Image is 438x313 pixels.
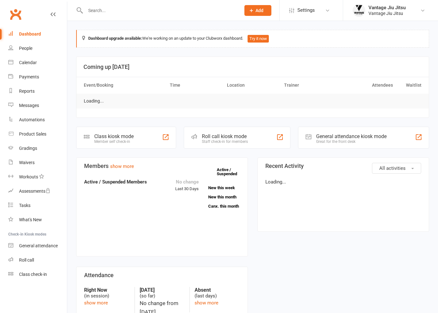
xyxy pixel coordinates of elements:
[140,287,185,299] div: (so far)
[175,178,199,192] div: Last 30 Days
[84,287,130,293] strong: Right Now
[19,243,58,248] div: General attendance
[368,5,406,10] div: Vantage Jiu Jitsu
[19,46,32,51] div: People
[195,287,240,299] div: (last days)
[19,272,47,277] div: Class check-in
[281,77,338,93] th: Trainer
[8,70,67,84] a: Payments
[202,139,248,144] div: Staff check-in for members
[19,31,41,37] div: Dashboard
[8,98,67,113] a: Messages
[94,139,134,144] div: Member self check-in
[8,41,67,56] a: People
[110,163,134,169] a: show more
[19,257,34,263] div: Roll call
[84,179,147,185] strong: Active / Suspended Members
[8,253,67,267] a: Roll call
[316,139,387,144] div: Great for the front desk
[8,141,67,156] a: Gradings
[8,239,67,253] a: General attendance kiosk mode
[208,195,240,199] a: New this month
[208,186,240,190] a: New this week
[8,56,67,70] a: Calendar
[316,133,387,139] div: General attendance kiosk mode
[8,6,23,22] a: Clubworx
[208,204,240,208] a: Canx. this month
[19,103,39,108] div: Messages
[167,77,224,93] th: Time
[84,163,240,169] h3: Members
[83,64,422,70] h3: Coming up [DATE]
[202,133,248,139] div: Roll call kiosk mode
[8,267,67,282] a: Class kiosk mode
[19,160,35,165] div: Waivers
[19,189,50,194] div: Assessments
[19,74,39,79] div: Payments
[195,287,240,293] strong: Absent
[8,127,67,141] a: Product Sales
[353,4,365,17] img: thumb_image1666673915.png
[84,300,108,306] a: show more
[372,163,421,174] button: All activities
[175,178,199,186] div: No change
[338,77,395,93] th: Attendees
[368,10,406,16] div: Vantage Jiu Jitsu
[76,30,429,48] div: We're working on an update to your Clubworx dashboard.
[88,36,142,41] strong: Dashboard upgrade available:
[19,146,37,151] div: Gradings
[244,5,271,16] button: Add
[248,35,269,43] button: Try it now
[8,156,67,170] a: Waivers
[396,77,424,93] th: Waitlist
[224,77,281,93] th: Location
[19,131,46,137] div: Product Sales
[19,217,42,222] div: What's New
[8,113,67,127] a: Automations
[8,84,67,98] a: Reports
[19,174,38,179] div: Workouts
[19,117,45,122] div: Automations
[140,287,185,293] strong: [DATE]
[8,184,67,198] a: Assessments
[94,133,134,139] div: Class kiosk mode
[8,198,67,213] a: Tasks
[217,163,245,181] a: Active / Suspended
[265,178,421,186] p: Loading...
[255,8,263,13] span: Add
[265,163,421,169] h3: Recent Activity
[297,3,315,17] span: Settings
[8,27,67,41] a: Dashboard
[379,165,406,171] span: All activities
[84,272,240,278] h3: Attendance
[84,287,130,299] div: (in session)
[19,60,37,65] div: Calendar
[81,94,107,109] td: Loading...
[83,6,236,15] input: Search...
[8,170,67,184] a: Workouts
[8,213,67,227] a: What's New
[19,89,35,94] div: Reports
[81,77,167,93] th: Event/Booking
[19,203,30,208] div: Tasks
[195,300,218,306] a: show more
